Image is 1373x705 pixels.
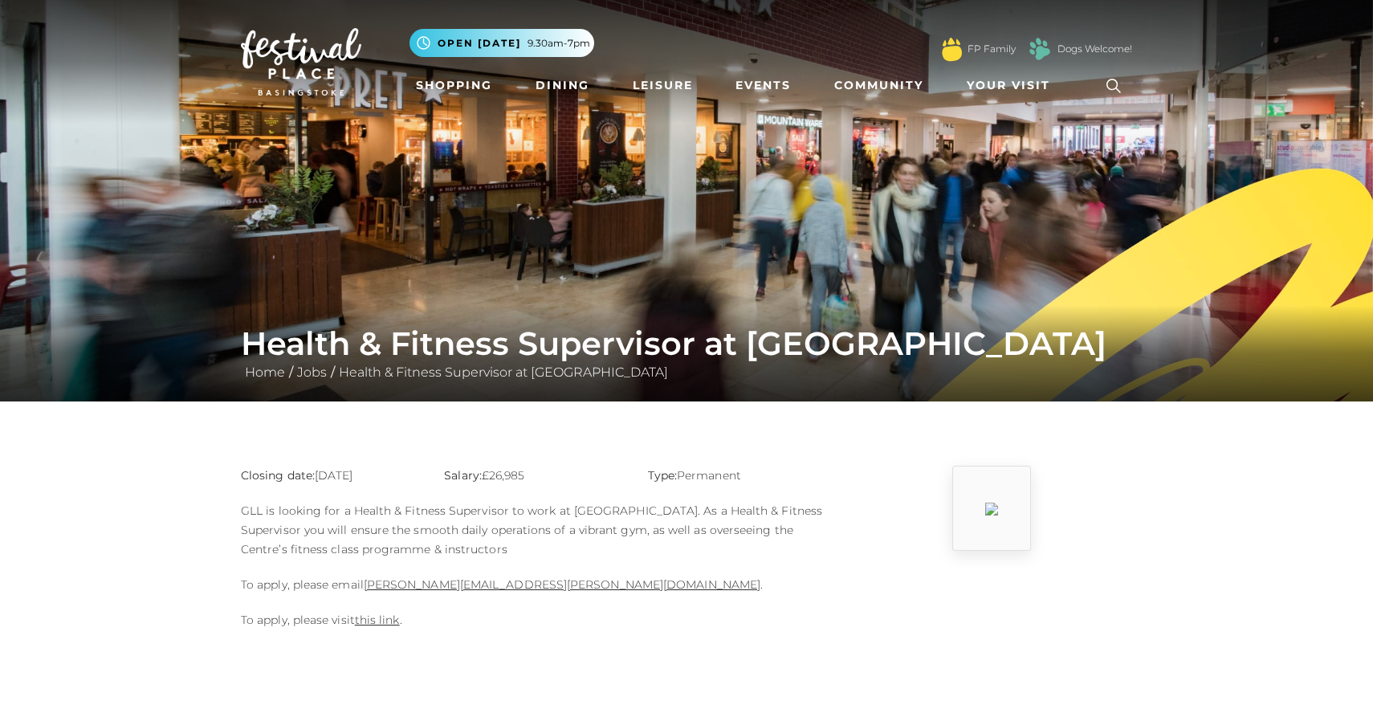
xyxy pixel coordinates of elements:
strong: Salary: [444,468,482,483]
div: / / [229,324,1144,382]
p: GLL is looking for a Health & Fitness Supervisor to work at [GEOGRAPHIC_DATA]. As a Health & Fitn... [241,501,827,559]
a: Your Visit [960,71,1065,100]
span: Your Visit [967,77,1050,94]
a: [PERSON_NAME][EMAIL_ADDRESS][PERSON_NAME][DOMAIN_NAME] [364,577,760,592]
strong: Closing date: [241,468,315,483]
h1: Health & Fitness Supervisor at [GEOGRAPHIC_DATA] [241,324,1132,363]
p: [DATE] [241,466,420,485]
p: To apply, please visit . [241,610,827,630]
a: Events [729,71,797,100]
p: £26,985 [444,466,623,485]
span: 9.30am-7pm [528,36,590,51]
a: Home [241,365,289,380]
a: Dining [529,71,596,100]
strong: Type: [648,468,677,483]
a: Dogs Welcome! [1057,42,1132,56]
p: Permanent [648,466,827,485]
a: Jobs [293,365,331,380]
a: Shopping [409,71,499,100]
p: To apply, please email . [241,575,827,594]
a: Health & Fitness Supervisor at [GEOGRAPHIC_DATA] [335,365,672,380]
img: Festival Place Logo [241,28,361,96]
a: this link [355,613,400,627]
a: Community [828,71,930,100]
a: FP Family [968,42,1016,56]
img: UdfJ_1710773809_FoVv.jpg [985,503,998,516]
span: Open [DATE] [438,36,521,51]
a: Leisure [626,71,699,100]
button: Open [DATE] 9.30am-7pm [409,29,594,57]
